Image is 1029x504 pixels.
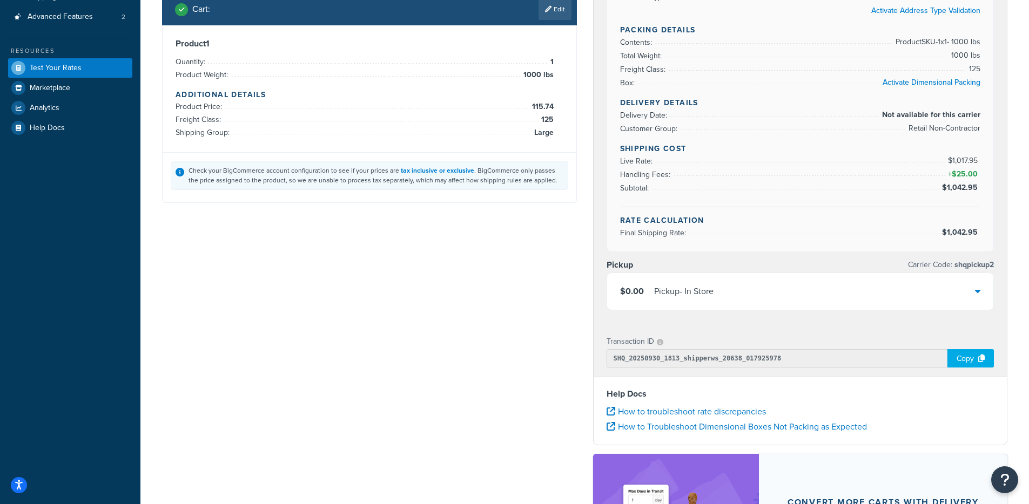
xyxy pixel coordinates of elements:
span: 125 [966,63,980,76]
span: Help Docs [30,124,65,133]
span: Handling Fees: [620,169,673,180]
span: Retail Non-Contractor [906,122,980,135]
p: Carrier Code: [908,257,994,273]
span: Shipping Group: [176,127,232,138]
div: Pickup - In Store [654,284,714,299]
span: $1,042.95 [942,227,980,238]
a: Help Docs [8,118,132,138]
span: 125 [539,113,554,126]
span: Box: [620,77,637,88]
span: Delivery Date: [620,110,670,121]
a: Activate Address Type Validation [871,5,980,16]
span: $1,042.95 [942,182,980,193]
h2: Cart : [192,4,210,14]
span: + [946,168,980,181]
span: Quantity: [176,56,208,67]
span: Final Shipping Rate: [620,227,689,239]
span: Analytics [30,104,59,113]
h4: Help Docs [607,387,994,400]
span: Large [532,126,554,139]
span: $0.00 [620,285,644,297]
h3: Pickup [607,260,633,270]
span: Freight Class: [176,114,224,125]
span: Subtotal: [620,182,651,194]
span: Test Your Rates [30,64,82,73]
span: Live Rate: [620,155,655,167]
span: shqpickup2 [952,259,994,270]
span: $1,017.95 [948,155,980,166]
h4: Shipping Cost [620,143,981,154]
li: Advanced Features [8,7,132,27]
div: Copy [947,349,994,367]
span: 2 [122,12,125,22]
a: Test Your Rates [8,58,132,78]
h4: Delivery Details [620,97,981,108]
div: Resources [8,46,132,56]
span: Marketplace [30,84,70,93]
div: Check your BigCommerce account configuration to see if your prices are . BigCommerce only passes ... [189,166,563,185]
span: 1 [548,56,554,69]
a: tax inclusive or exclusive [401,166,474,175]
h4: Additional Details [176,89,563,100]
a: Advanced Features2 [8,7,132,27]
a: Marketplace [8,78,132,98]
span: 1000 lbs [521,69,554,81]
button: Open Resource Center [991,466,1018,493]
span: Product Price: [176,101,225,112]
span: Product Weight: [176,69,231,80]
a: Activate Dimensional Packing [883,77,980,88]
span: Product SKU-1 x 1 - 1000 lbs [893,36,980,49]
a: How to Troubleshoot Dimensional Boxes Not Packing as Expected [607,420,867,433]
span: Total Weight: [620,50,664,62]
h3: Product 1 [176,38,563,49]
span: 1000 lbs [949,49,980,62]
p: Transaction ID [607,334,654,349]
span: Advanced Features [28,12,93,22]
span: Customer Group: [620,123,680,134]
span: Not available for this carrier [879,108,980,121]
a: Analytics [8,98,132,118]
h4: Rate Calculation [620,215,981,226]
span: Contents: [620,37,655,48]
span: 115.74 [529,100,554,113]
h4: Packing Details [620,24,981,36]
a: How to troubleshoot rate discrepancies [607,405,766,418]
span: Freight Class: [620,64,668,75]
span: $25.00 [952,168,980,180]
